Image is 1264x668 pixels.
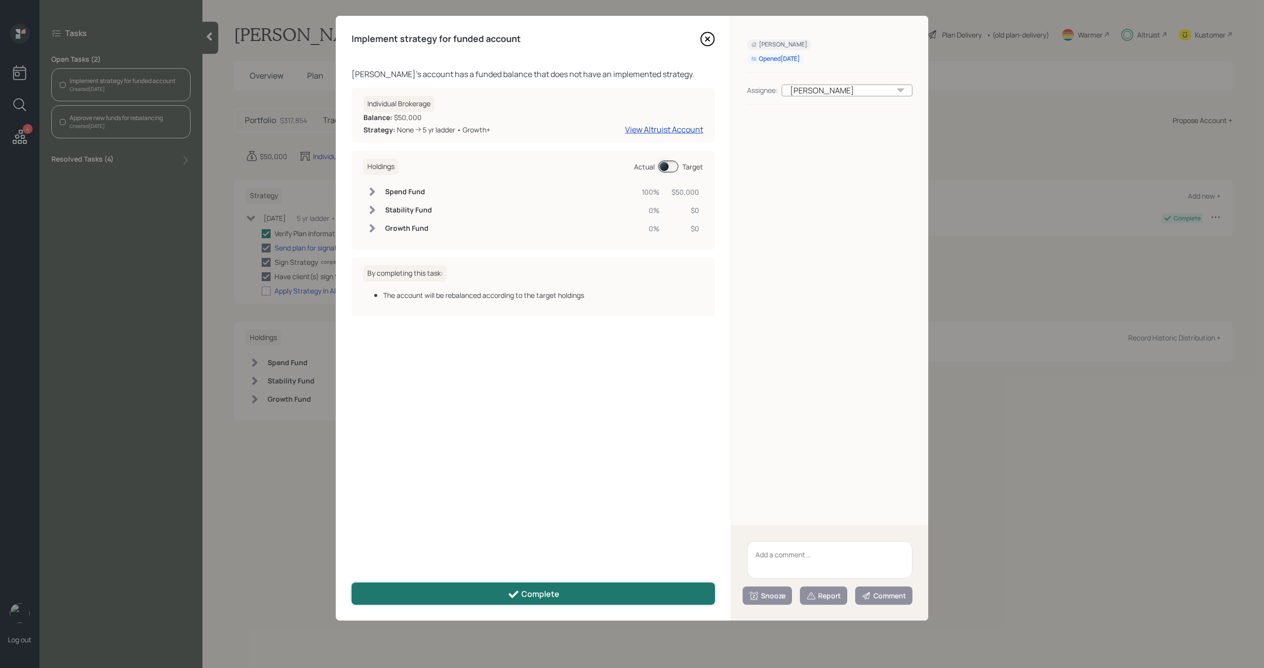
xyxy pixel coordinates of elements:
[800,586,847,605] button: Report
[363,112,490,123] div: $50,000
[363,159,398,175] h6: Holdings
[671,205,699,215] div: $0
[508,588,559,600] div: Complete
[634,162,655,172] div: Actual
[363,125,490,135] div: None 5 yr ladder • Growth+
[352,583,715,605] button: Complete
[385,224,432,233] h6: Growth Fund
[862,591,906,601] div: Comment
[385,206,432,214] h6: Stability Fund
[642,223,660,234] div: 0%
[749,591,786,601] div: Snooze
[747,85,778,95] div: Assignee:
[642,205,660,215] div: 0%
[743,586,792,605] button: Snooze
[625,124,703,135] a: View Altruist Account
[751,41,807,49] div: [PERSON_NAME]
[385,188,432,196] h6: Spend Fund
[363,96,434,112] h6: Individual Brokerage
[782,84,912,96] div: [PERSON_NAME]
[671,223,699,234] div: $0
[671,187,699,197] div: $50,000
[682,162,703,172] div: Target
[352,34,521,44] h4: Implement strategy for funded account
[363,113,393,122] b: Balance:
[363,125,395,134] b: Strategy:
[363,265,447,282] h6: By completing this task:
[642,187,660,197] div: 100%
[855,586,912,605] button: Comment
[383,290,703,300] div: The account will be rebalanced according to the target holdings
[352,68,715,80] div: [PERSON_NAME] 's account has a funded balance that does not have an implemented strategy.
[751,55,800,63] div: Opened [DATE]
[806,591,841,601] div: Report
